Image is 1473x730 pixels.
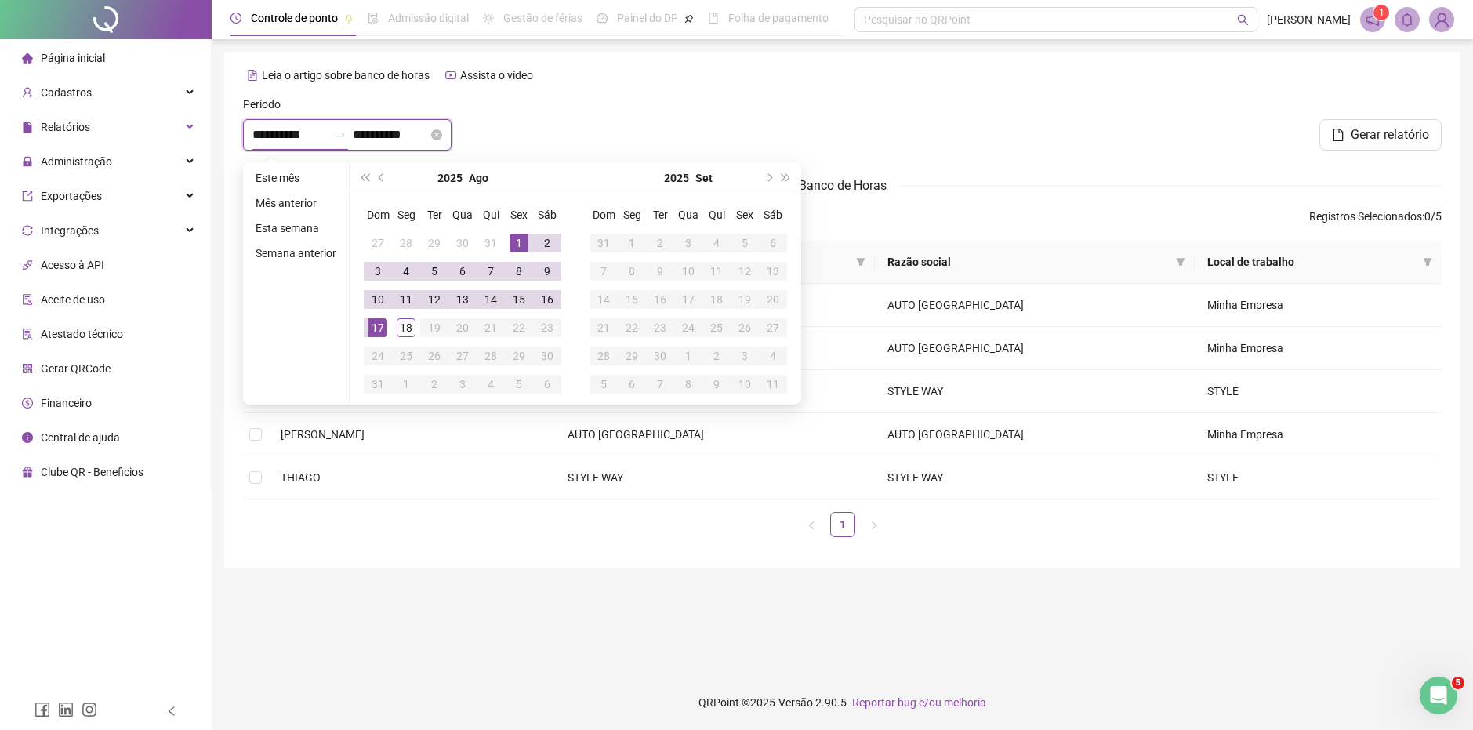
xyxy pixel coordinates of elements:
div: 4 [397,262,415,281]
th: Qua [674,201,702,229]
div: 2 [538,234,557,252]
td: 2025-08-24 [364,342,392,370]
div: 20 [764,290,782,309]
img: 74145 [1430,8,1453,31]
span: linkedin [58,702,74,717]
div: 15 [622,290,641,309]
div: 26 [425,347,444,365]
span: Admissão digital [388,12,469,24]
td: Minha Empresa [1195,284,1442,327]
span: export [22,191,33,202]
div: 21 [594,318,613,337]
td: 2025-09-02 [646,229,674,257]
li: Semana anterior [249,244,343,263]
div: 9 [538,262,557,281]
span: sync [22,225,33,236]
td: 2025-09-03 [674,229,702,257]
td: 2025-09-10 [674,257,702,285]
div: 29 [425,234,444,252]
div: 11 [397,290,415,309]
span: dashboard [597,13,608,24]
div: 19 [425,318,444,337]
div: 7 [651,375,669,394]
span: user-add [22,87,33,98]
span: gift [22,467,33,478]
td: Minha Empresa [1195,327,1442,370]
span: Painel do DP [617,12,678,24]
td: 2025-08-30 [533,342,561,370]
span: Relatórios [41,121,90,133]
td: 2025-08-11 [392,285,420,314]
td: 2025-10-07 [646,370,674,398]
span: Período [243,96,281,113]
div: 20 [453,318,472,337]
li: Mês anterior [249,194,343,212]
td: 2025-07-30 [448,229,477,257]
div: 6 [622,375,641,394]
td: 2025-09-06 [759,229,787,257]
div: 23 [651,318,669,337]
div: 23 [538,318,557,337]
div: 25 [707,318,726,337]
div: 10 [735,375,754,394]
td: 2025-10-10 [731,370,759,398]
div: 3 [679,234,698,252]
td: 2025-10-11 [759,370,787,398]
td: 2025-08-25 [392,342,420,370]
td: 2025-09-20 [759,285,787,314]
th: Sex [505,201,533,229]
button: right [862,512,887,537]
span: Acesso à API [41,259,104,271]
td: 2025-08-26 [420,342,448,370]
span: Banco de Horas [799,178,887,193]
div: 27 [368,234,387,252]
div: 14 [594,290,613,309]
td: 2025-08-12 [420,285,448,314]
span: home [22,53,33,64]
div: 2 [425,375,444,394]
div: 30 [651,347,669,365]
div: 4 [707,234,726,252]
sup: 1 [1373,5,1389,20]
td: 2025-08-22 [505,314,533,342]
td: 2025-08-19 [420,314,448,342]
th: Qui [702,201,731,229]
td: 2025-10-08 [674,370,702,398]
span: api [22,260,33,271]
div: 28 [481,347,500,365]
span: [PERSON_NAME] [1267,11,1351,28]
button: next-year [760,162,777,194]
span: Atestado técnico [41,328,123,340]
span: Gerar QRCode [41,362,111,375]
td: STYLE [1195,370,1442,413]
td: 2025-10-09 [702,370,731,398]
div: 1 [397,375,415,394]
span: sun [483,13,494,24]
td: 2025-09-28 [590,342,618,370]
button: super-prev-year [356,162,373,194]
div: 8 [510,262,528,281]
span: right [869,521,879,530]
div: 12 [735,262,754,281]
td: 2025-07-31 [477,229,505,257]
td: 2025-09-24 [674,314,702,342]
td: 2025-10-03 [731,342,759,370]
td: 2025-08-31 [364,370,392,398]
td: STYLE WAY [555,456,875,499]
div: 25 [397,347,415,365]
span: Financeiro [41,397,92,409]
span: bell [1400,13,1414,27]
td: 2025-09-15 [618,285,646,314]
td: 2025-09-26 [731,314,759,342]
span: dollar [22,398,33,409]
span: THIAGO [281,471,321,484]
div: 7 [481,262,500,281]
td: 2025-08-05 [420,257,448,285]
span: filter [856,257,865,267]
div: 31 [368,375,387,394]
td: AUTO [GEOGRAPHIC_DATA] [875,413,1195,456]
th: Sáb [533,201,561,229]
div: 22 [622,318,641,337]
span: close-circle [431,129,442,140]
div: 5 [594,375,613,394]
